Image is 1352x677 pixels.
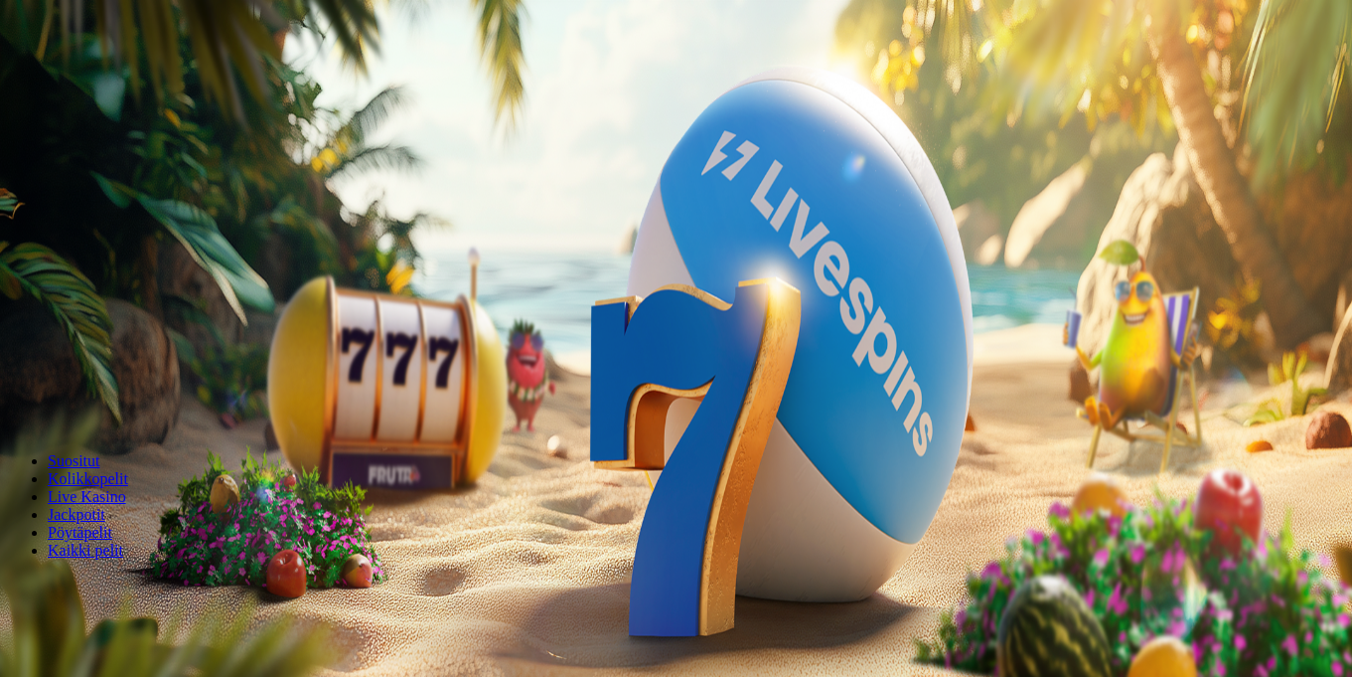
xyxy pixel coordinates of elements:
[48,506,105,523] a: Jackpotit
[8,419,1344,560] nav: Lobby
[48,542,123,559] span: Kaikki pelit
[48,488,126,505] a: Live Kasino
[48,470,128,487] a: Kolikkopelit
[48,452,99,469] a: Suositut
[48,524,112,541] a: Pöytäpelit
[8,419,1344,596] header: Lobby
